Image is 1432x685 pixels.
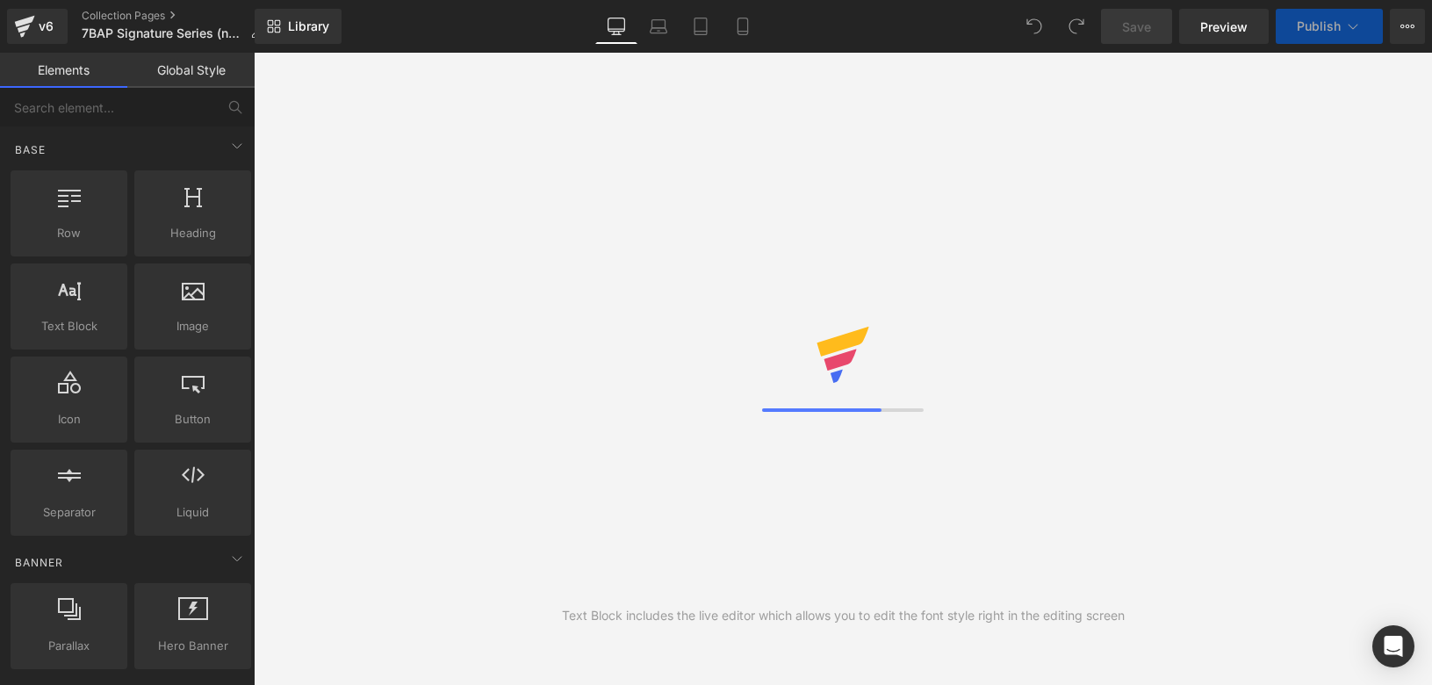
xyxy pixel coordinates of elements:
button: Redo [1059,9,1094,44]
a: Tablet [680,9,722,44]
span: Image [140,317,246,335]
span: Separator [16,503,122,522]
a: v6 [7,9,68,44]
button: More [1390,9,1425,44]
span: Save [1122,18,1151,36]
a: Desktop [595,9,637,44]
span: Base [13,141,47,158]
button: Undo [1017,9,1052,44]
a: Preview [1179,9,1269,44]
a: New Library [255,9,342,44]
a: Global Style [127,53,255,88]
span: Library [288,18,329,34]
div: v6 [35,15,57,38]
span: Icon [16,410,122,429]
a: Laptop [637,9,680,44]
span: 7BAP Signature Series (new) [82,26,243,40]
span: Preview [1200,18,1248,36]
div: Open Intercom Messenger [1372,625,1414,667]
span: Parallax [16,637,122,655]
a: Mobile [722,9,764,44]
span: Row [16,224,122,242]
span: Text Block [16,317,122,335]
span: Banner [13,554,65,571]
span: Liquid [140,503,246,522]
span: Heading [140,224,246,242]
a: Collection Pages [82,9,277,23]
button: Publish [1276,9,1383,44]
div: Text Block includes the live editor which allows you to edit the font style right in the editing ... [562,606,1125,625]
span: Publish [1297,19,1341,33]
span: Button [140,410,246,429]
span: Hero Banner [140,637,246,655]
